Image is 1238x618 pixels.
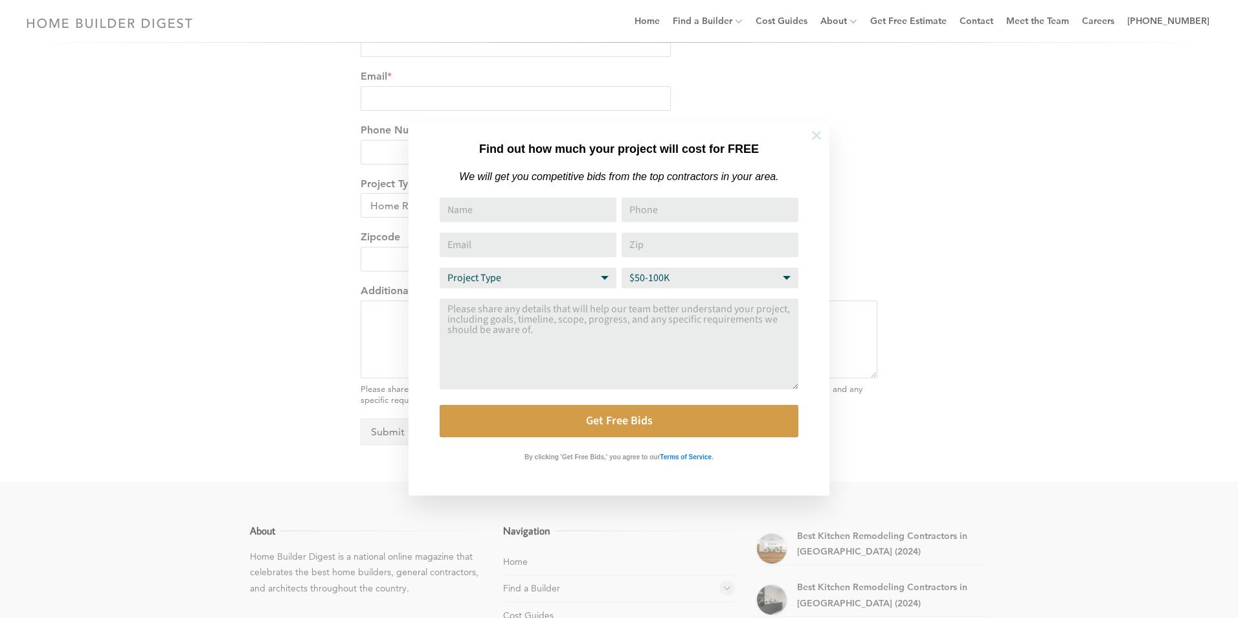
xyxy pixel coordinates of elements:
[622,198,798,222] input: Phone
[440,268,616,288] select: Project Type
[479,143,759,155] strong: Find out how much your project will cost for FREE
[660,450,712,461] a: Terms of Service
[440,233,616,257] input: Email Address
[1173,553,1222,602] iframe: Drift Widget Chat Controller
[459,171,778,182] em: We will get you competitive bids from the top contractors in your area.
[712,453,714,461] strong: .
[440,405,798,437] button: Get Free Bids
[622,268,798,288] select: Budget Range
[524,453,660,461] strong: By clicking 'Get Free Bids,' you agree to our
[794,113,839,158] button: Close
[622,233,798,257] input: Zip
[440,299,798,389] textarea: Comment or Message
[440,198,616,222] input: Name
[660,453,712,461] strong: Terms of Service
